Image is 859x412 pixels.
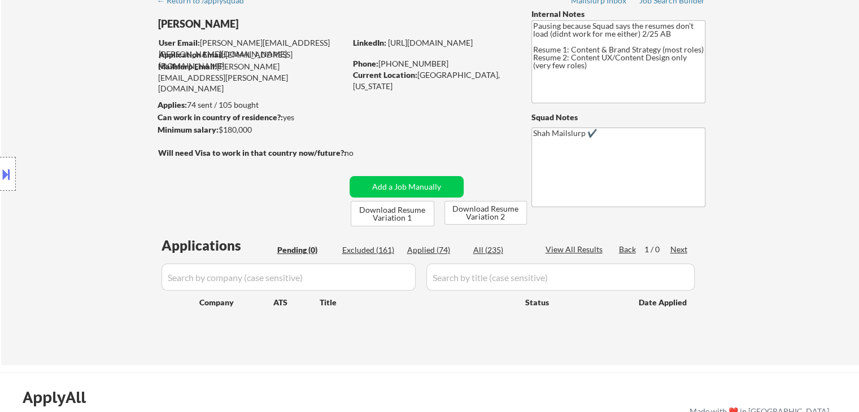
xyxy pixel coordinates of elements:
[23,388,99,407] div: ApplyAll
[670,244,688,255] div: Next
[353,58,513,69] div: [PHONE_NUMBER]
[162,239,273,252] div: Applications
[525,292,622,312] div: Status
[158,124,346,135] div: $180,000
[351,201,434,226] button: Download Resume Variation 1
[158,99,346,111] div: 74 sent / 105 bought
[159,37,346,59] div: [PERSON_NAME][EMAIL_ADDRESS][PERSON_NAME][DOMAIN_NAME]
[426,264,695,291] input: Search by title (case sensitive)
[277,244,334,256] div: Pending (0)
[159,38,200,47] strong: User Email:
[342,244,399,256] div: Excluded (161)
[531,8,705,20] div: Internal Notes
[158,148,346,157] strong: Will need Visa to work in that country now/future?:
[158,17,390,31] div: [PERSON_NAME]
[353,59,378,68] strong: Phone:
[644,244,670,255] div: 1 / 0
[162,264,416,291] input: Search by company (case sensitive)
[345,147,377,159] div: no
[353,38,386,47] strong: LinkedIn:
[350,176,464,198] button: Add a Job Manually
[320,297,514,308] div: Title
[353,70,417,80] strong: Current Location:
[159,50,225,59] strong: Application Email:
[158,62,217,71] strong: Mailslurp Email:
[158,112,342,123] div: yes
[619,244,637,255] div: Back
[473,244,530,256] div: All (235)
[388,38,473,47] a: [URL][DOMAIN_NAME]
[444,201,527,225] button: Download Resume Variation 2
[158,61,346,94] div: [PERSON_NAME][EMAIL_ADDRESS][PERSON_NAME][DOMAIN_NAME]
[159,49,346,71] div: [EMAIL_ADDRESS][DOMAIN_NAME]
[158,112,283,122] strong: Can work in country of residence?:
[639,297,688,308] div: Date Applied
[546,244,606,255] div: View All Results
[353,69,513,91] div: [GEOGRAPHIC_DATA], [US_STATE]
[407,244,464,256] div: Applied (74)
[199,297,273,308] div: Company
[273,297,320,308] div: ATS
[531,112,705,123] div: Squad Notes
